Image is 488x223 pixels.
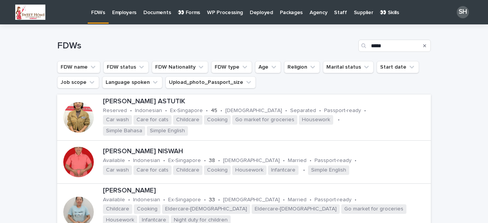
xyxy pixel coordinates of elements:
span: Care for cats [133,165,172,175]
button: FDW status [103,61,149,73]
span: Cooking [204,165,231,175]
button: FDW name [57,61,100,73]
p: • [163,157,165,164]
p: • [355,197,356,203]
p: • [285,107,287,114]
p: • [204,157,206,164]
p: • [319,107,321,114]
button: Marital status [323,61,374,73]
p: [PERSON_NAME] NISWAH [103,148,428,156]
p: • [220,107,222,114]
p: • [165,107,167,114]
span: Housework [232,165,266,175]
input: Search [358,40,431,52]
p: • [364,107,366,114]
p: Married [288,157,307,164]
span: Cooking [134,204,161,214]
p: Passport-ready [315,157,352,164]
span: Go market for groceries [341,204,406,214]
span: Simple English [308,165,349,175]
p: • [218,157,220,164]
span: Eldercare-[DEMOGRAPHIC_DATA] [162,204,250,214]
button: Upload_photo_Passport_size [165,76,256,88]
p: [DEMOGRAPHIC_DATA] [223,157,280,164]
p: Married [288,197,307,203]
p: • [283,197,285,203]
p: 33 [209,197,215,203]
p: [PERSON_NAME] ASTUTIK [103,98,428,106]
p: Indonesian [135,107,162,114]
p: • [206,107,208,114]
p: • [310,197,311,203]
span: Simple English [147,126,188,136]
button: Religion [284,61,320,73]
p: • [128,157,130,164]
p: Ex-Singapore [168,157,201,164]
span: Care for cats [133,115,172,125]
p: [DEMOGRAPHIC_DATA] [225,107,282,114]
span: Car wash [103,115,132,125]
p: Reserved [103,107,127,114]
p: • [128,197,130,203]
h1: FDWs [57,40,355,51]
p: 45 [211,107,217,114]
p: • [338,117,340,123]
button: Language spoken [102,76,162,88]
p: Passport-ready [315,197,352,203]
div: SH [457,6,469,18]
span: Go market for groceries [232,115,297,125]
p: • [130,107,132,114]
span: Car wash [103,165,132,175]
p: [DEMOGRAPHIC_DATA] [223,197,280,203]
a: [PERSON_NAME] ASTUTIKReserved•Indonesian•Ex-Singapore•45•[DEMOGRAPHIC_DATA]•Separated•Passport-re... [57,95,431,141]
p: [PERSON_NAME] [103,187,428,195]
p: Available [103,197,125,203]
p: • [204,197,206,203]
p: • [283,157,285,164]
button: FDW type [211,61,252,73]
span: Childcare [173,165,202,175]
p: Separated [290,107,316,114]
p: Indonesian [133,197,160,203]
button: Job scope [57,76,99,88]
span: Housework [299,115,333,125]
span: Simple Bahasa [103,126,145,136]
p: Available [103,157,125,164]
p: • [218,197,220,203]
p: • [310,157,311,164]
button: Start date [377,61,419,73]
p: Indonesian [133,157,160,164]
span: Eldercare-[DEMOGRAPHIC_DATA] [252,204,340,214]
a: [PERSON_NAME] NISWAHAvailable•Indonesian•Ex-Singapore•38•[DEMOGRAPHIC_DATA]•Married•Passport-read... [57,141,431,184]
button: Age [255,61,281,73]
p: • [355,157,356,164]
img: PLcNSU9OsrYQ6duaVdmEk25vO8mBFeitibfc31lNIJQ [15,5,45,20]
span: Infantcare [268,165,299,175]
p: Ex-Singapore [170,107,203,114]
p: 38 [209,157,215,164]
button: FDW Nationality [152,61,208,73]
p: Ex-Singapore [168,197,201,203]
span: Childcare [103,204,132,214]
p: Passport-ready [324,107,361,114]
p: • [303,167,305,173]
span: Cooking [204,115,231,125]
span: Childcare [173,115,202,125]
p: • [163,197,165,203]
